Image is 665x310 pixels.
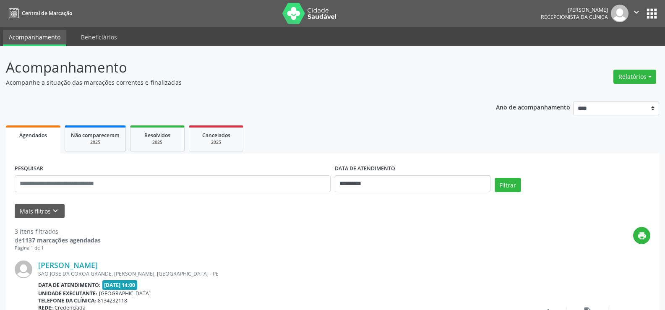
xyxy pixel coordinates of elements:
a: Acompanhamento [3,30,66,46]
div: 2025 [71,139,120,146]
div: Página 1 de 1 [15,245,101,252]
span: Recepcionista da clínica [541,13,608,21]
a: Beneficiários [75,30,123,44]
label: PESQUISAR [15,162,43,175]
p: Acompanhe a situação das marcações correntes e finalizadas [6,78,463,87]
span: Resolvidos [144,132,170,139]
a: Central de Marcação [6,6,72,20]
i: print [637,231,647,240]
a: [PERSON_NAME] [38,261,98,270]
img: img [15,261,32,278]
i:  [632,8,641,17]
p: Ano de acompanhamento [496,102,570,112]
button: apps [644,6,659,21]
button: Mais filtroskeyboard_arrow_down [15,204,65,219]
i: keyboard_arrow_down [51,206,60,216]
span: 8134232118 [98,297,127,304]
b: Data de atendimento: [38,281,101,289]
span: Cancelados [202,132,230,139]
div: de [15,236,101,245]
div: 2025 [136,139,178,146]
div: SAO JOSE DA COROA GRANDE, [PERSON_NAME], [GEOGRAPHIC_DATA] - PE [38,270,524,277]
span: [GEOGRAPHIC_DATA] [99,290,151,297]
p: Acompanhamento [6,57,463,78]
label: DATA DE ATENDIMENTO [335,162,395,175]
span: Não compareceram [71,132,120,139]
img: img [611,5,628,22]
b: Telefone da clínica: [38,297,96,304]
button: Relatórios [613,70,656,84]
strong: 1137 marcações agendadas [22,236,101,244]
button: print [633,227,650,244]
button:  [628,5,644,22]
button: Filtrar [495,178,521,192]
div: 2025 [195,139,237,146]
div: 3 itens filtrados [15,227,101,236]
div: [PERSON_NAME] [541,6,608,13]
b: Unidade executante: [38,290,97,297]
span: Central de Marcação [22,10,72,17]
span: Agendados [19,132,47,139]
span: [DATE] 14:00 [102,280,138,290]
